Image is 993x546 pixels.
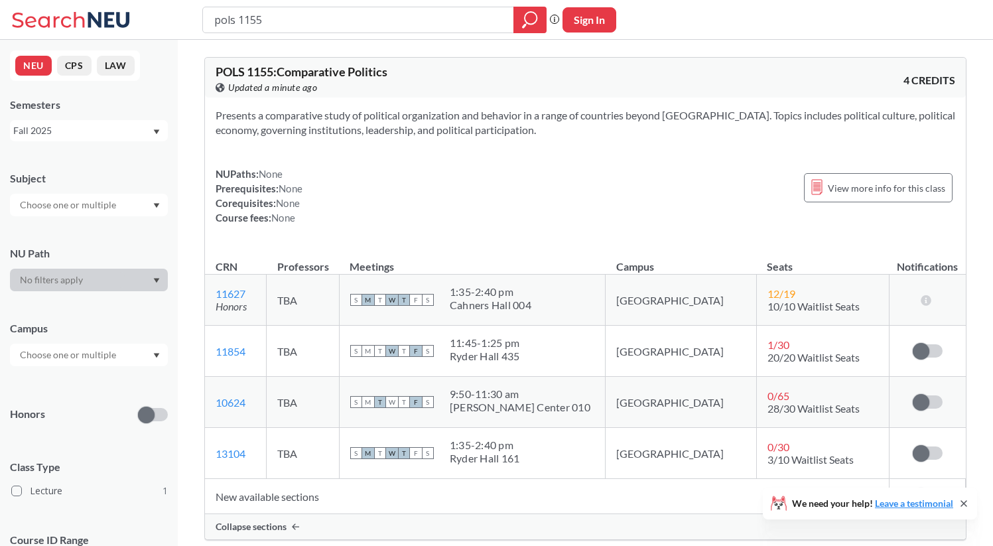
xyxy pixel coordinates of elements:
[410,345,422,357] span: F
[216,447,245,460] a: 13104
[792,499,953,508] span: We need your help!
[890,246,966,275] th: Notifications
[228,80,317,95] span: Updated a minute ago
[205,514,966,539] div: Collapse sections
[267,326,340,377] td: TBA
[271,212,295,224] span: None
[522,11,538,29] svg: magnifying glass
[606,326,757,377] td: [GEOGRAPHIC_DATA]
[13,347,125,363] input: Choose one or multiple
[97,56,135,76] button: LAW
[216,521,287,533] span: Collapse sections
[386,294,398,306] span: W
[216,167,302,225] div: NUPaths: Prerequisites: Corequisites: Course fees:
[767,441,789,453] span: 0 / 30
[386,396,398,408] span: W
[10,171,168,186] div: Subject
[362,447,374,459] span: M
[903,73,955,88] span: 4 CREDITS
[10,269,168,291] div: Dropdown arrow
[398,447,410,459] span: T
[10,407,45,422] p: Honors
[767,453,854,466] span: 3/10 Waitlist Seats
[398,345,410,357] span: T
[767,402,860,415] span: 28/30 Waitlist Seats
[374,294,386,306] span: T
[267,377,340,428] td: TBA
[767,287,795,300] span: 12 / 19
[216,300,247,312] i: Honors
[153,278,160,283] svg: Dropdown arrow
[259,168,283,180] span: None
[279,182,302,194] span: None
[267,246,340,275] th: Professors
[362,345,374,357] span: M
[398,396,410,408] span: T
[606,246,757,275] th: Campus
[450,285,531,299] div: 1:35 - 2:40 pm
[350,345,362,357] span: S
[216,259,237,274] div: CRN
[350,294,362,306] span: S
[153,203,160,208] svg: Dropdown arrow
[410,294,422,306] span: F
[153,129,160,135] svg: Dropdown arrow
[362,294,374,306] span: M
[13,197,125,213] input: Choose one or multiple
[756,246,890,275] th: Seats
[767,300,860,312] span: 10/10 Waitlist Seats
[374,396,386,408] span: T
[10,120,168,141] div: Fall 2025Dropdown arrow
[163,484,168,498] span: 1
[875,498,953,509] a: Leave a testimonial
[513,7,547,33] div: magnifying glass
[57,56,92,76] button: CPS
[267,275,340,326] td: TBA
[11,482,168,500] label: Lecture
[362,396,374,408] span: M
[216,287,245,300] a: 11627
[339,246,605,275] th: Meetings
[422,294,434,306] span: S
[450,299,531,312] div: Cahners Hall 004
[374,345,386,357] span: T
[398,294,410,306] span: T
[10,246,168,261] div: NU Path
[606,275,757,326] td: [GEOGRAPHIC_DATA]
[10,321,168,336] div: Campus
[450,387,590,401] div: 9:50 - 11:30 am
[422,396,434,408] span: S
[10,460,168,474] span: Class Type
[216,345,245,358] a: 11854
[205,479,890,514] td: New available sections
[450,452,520,465] div: Ryder Hall 161
[828,180,945,196] span: View more info for this class
[216,64,387,79] span: POLS 1155 : Comparative Politics
[15,56,52,76] button: NEU
[410,396,422,408] span: F
[216,396,245,409] a: 10624
[767,389,789,402] span: 0 / 65
[153,353,160,358] svg: Dropdown arrow
[767,351,860,364] span: 20/20 Waitlist Seats
[422,447,434,459] span: S
[767,338,789,351] span: 1 / 30
[350,447,362,459] span: S
[450,401,590,414] div: [PERSON_NAME] Center 010
[450,350,520,363] div: Ryder Hall 435
[386,447,398,459] span: W
[422,345,434,357] span: S
[374,447,386,459] span: T
[216,108,955,137] section: Presents a comparative study of political organization and behavior in a range of countries beyon...
[386,345,398,357] span: W
[450,336,520,350] div: 11:45 - 1:25 pm
[267,428,340,479] td: TBA
[276,197,300,209] span: None
[10,344,168,366] div: Dropdown arrow
[606,428,757,479] td: [GEOGRAPHIC_DATA]
[606,377,757,428] td: [GEOGRAPHIC_DATA]
[350,396,362,408] span: S
[10,98,168,112] div: Semesters
[10,194,168,216] div: Dropdown arrow
[563,7,616,33] button: Sign In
